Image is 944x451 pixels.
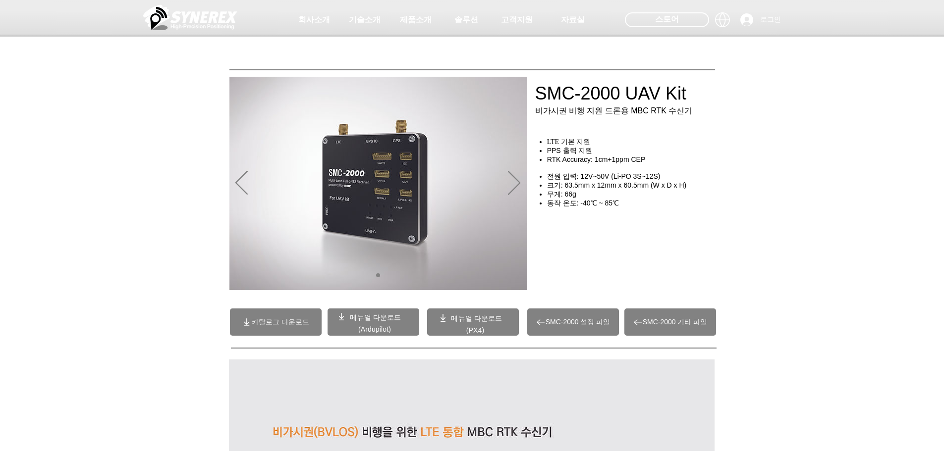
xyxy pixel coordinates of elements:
a: 카탈로그 다운로드 [230,308,322,336]
span: 스토어 [655,14,679,25]
a: 메뉴얼 다운로드 [451,314,502,322]
a: (Ardupilot) [358,325,391,333]
span: 카탈로그 다운로드 [252,318,309,327]
span: 기술소개 [349,15,381,25]
a: 기술소개 [340,10,389,30]
span: 고객지원 [501,15,533,25]
span: RTK Accuracy: 1cm+1ppm CEP [547,155,646,163]
a: (PX4) [466,326,485,334]
iframe: Wix Chat [830,408,944,451]
a: 회사소개 [289,10,339,30]
a: 01 [376,273,380,277]
a: SMC-2000 기타 파일 [624,308,716,336]
span: SMC-2000 기타 파일 [643,318,708,327]
button: 다음 [508,171,520,197]
span: 회사소개 [298,15,330,25]
a: 자료실 [548,10,598,30]
div: 슬라이드쇼 [229,77,527,290]
a: 솔루션 [442,10,491,30]
img: SMC2000.jpg [229,77,527,290]
span: 자료실 [561,15,585,25]
button: 이전 [235,171,248,197]
div: 스토어 [625,12,709,27]
span: 제품소개 [400,15,432,25]
span: SMC-2000 설정 파일 [546,318,611,327]
img: 씨너렉스_White_simbol_대지 1.png [143,2,237,32]
span: 동작 온도: -40℃ ~ 85℃ [547,199,619,207]
span: 솔루션 [454,15,478,25]
button: 로그인 [733,10,788,29]
a: SMC-2000 설정 파일 [527,308,619,336]
span: 로그인 [757,15,784,25]
span: 무게: 66g [547,190,576,198]
span: 크기: 63.5mm x 12mm x 60.5mm (W x D x H) [547,181,687,189]
a: 고객지원 [492,10,542,30]
a: 제품소개 [391,10,441,30]
a: 메뉴얼 다운로드 [350,313,401,321]
span: 전원 입력: 12V~50V (Li-PO 3S~12S) [547,172,661,180]
nav: 슬라이드 [372,273,384,277]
